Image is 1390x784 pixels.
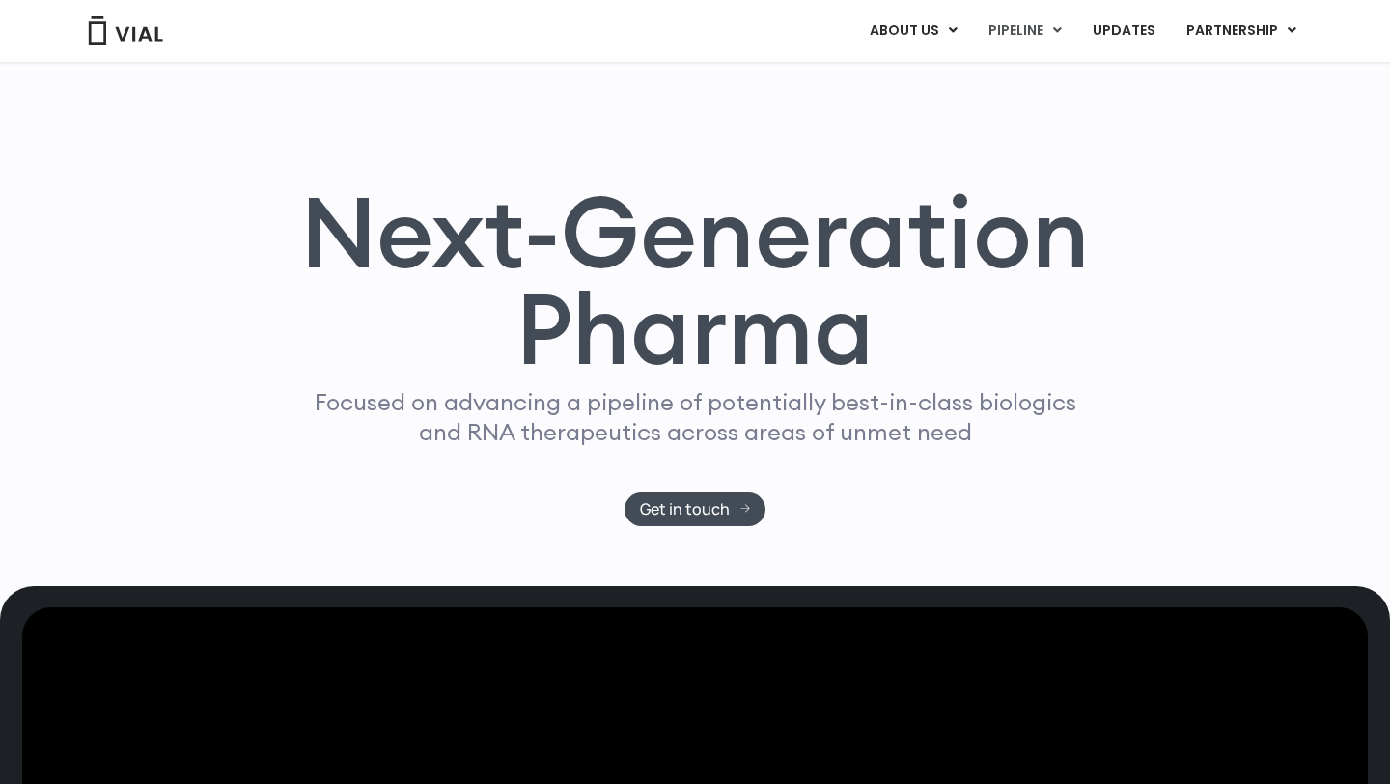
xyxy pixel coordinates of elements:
a: PIPELINEMenu Toggle [973,14,1076,47]
a: UPDATES [1077,14,1170,47]
a: PARTNERSHIPMenu Toggle [1171,14,1312,47]
h1: Next-Generation Pharma [277,183,1113,378]
a: ABOUT USMenu Toggle [854,14,972,47]
a: Get in touch [625,492,766,526]
img: Vial Logo [87,16,164,45]
p: Focused on advancing a pipeline of potentially best-in-class biologics and RNA therapeutics acros... [306,387,1084,447]
span: Get in touch [640,502,730,517]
